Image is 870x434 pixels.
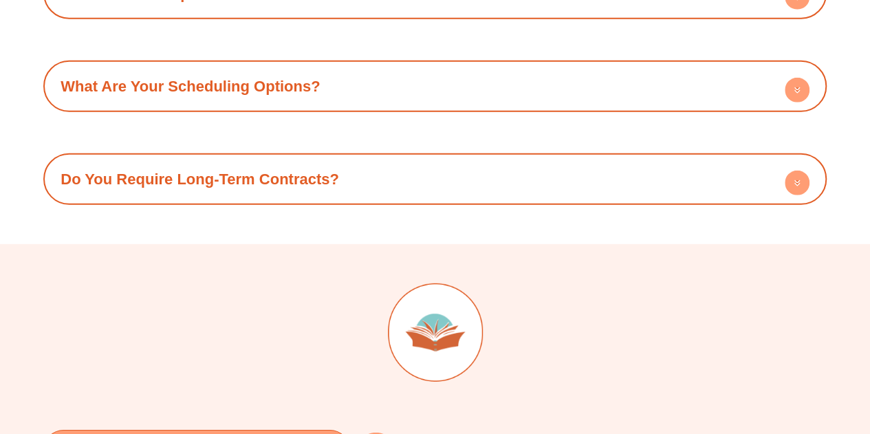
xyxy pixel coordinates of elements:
a: What Are Your Scheduling Options? [61,78,320,95]
h4: What Are Your Scheduling Options? [50,67,820,105]
a: Do You Require Long-Term Contracts? [61,171,339,188]
iframe: Chat Widget [641,279,870,434]
h4: Do You Require Long-Term Contracts? [50,160,820,198]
